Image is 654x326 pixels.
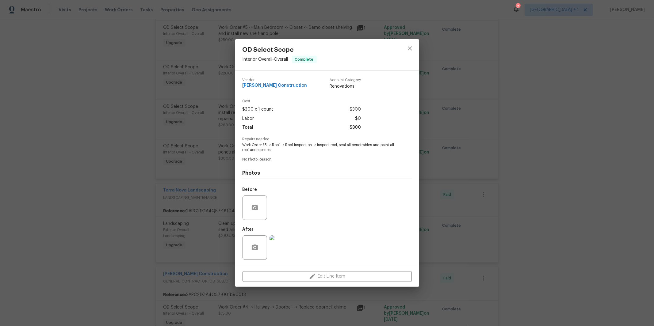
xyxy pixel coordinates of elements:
span: Total [243,123,254,132]
span: Renovations [330,83,361,89]
span: Interior Overall - Overall [243,57,288,62]
span: No Photo Reason [243,157,412,161]
span: Vendor [243,78,307,82]
span: Labor [243,114,254,123]
span: $300 [350,123,361,132]
span: Account Category [330,78,361,82]
span: Complete [293,56,316,63]
span: $0 [355,114,361,123]
span: $300 [350,105,361,114]
h5: Before [243,188,257,192]
span: OD Select Scope [243,47,317,53]
h4: Photos [243,170,412,176]
div: 7 [516,4,520,10]
button: close [403,41,417,56]
span: Repairs needed [243,137,412,141]
span: $300 x 1 count [243,105,273,114]
span: Work Order #5 -> Roof -> Roof Inspection -> Inspect roof, seal all penetrables and paint all roof... [243,142,395,153]
h5: After [243,227,254,232]
span: [PERSON_NAME] Construction [243,83,307,88]
span: Cost [243,99,361,103]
